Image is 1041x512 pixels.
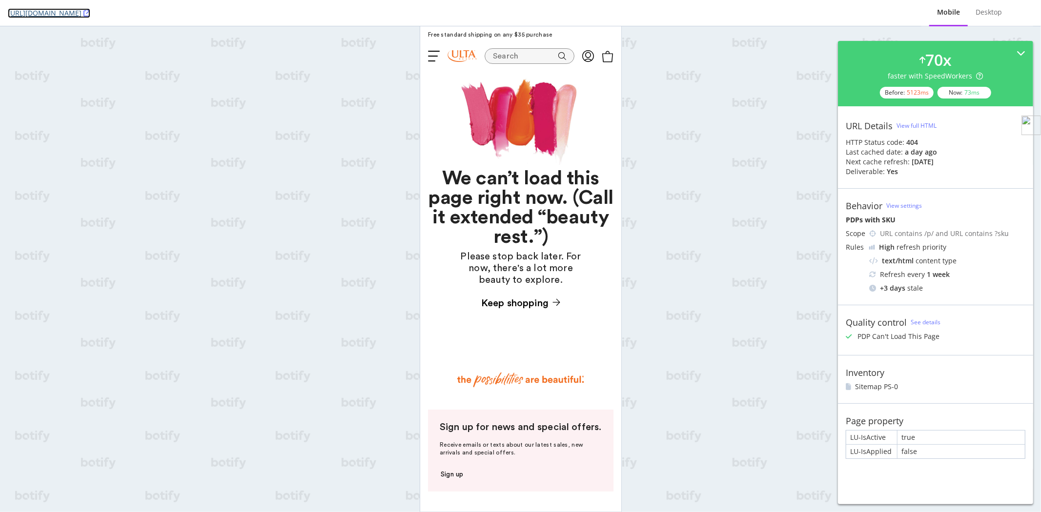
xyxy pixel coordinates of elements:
a: View settings [886,201,922,210]
button: Product search [64,22,154,38]
div: Next cache refresh: [846,157,910,167]
p: Please stop back later. For now, there's a lot more beauty to explore. [40,224,161,259]
img: side-widget.svg [1021,116,1041,135]
div: refresh priority [879,242,946,252]
div: Page property [846,415,903,426]
div: [DATE] [912,157,934,167]
span: Keep shopping [61,272,128,282]
div: Refresh every [869,270,1025,279]
div: URL contains /p/ and URL contains ?sku [880,229,1025,238]
div: a day ago [905,147,937,157]
div: Rules [846,242,865,252]
div: Last cached date: [846,147,903,157]
div: 73 ms [965,88,980,97]
div: View full HTML [897,121,937,130]
p: Receive emails or texts about our latest sales, new arrivals and special offers. [20,414,181,430]
button: Open Main Navigation [8,22,20,38]
img: cRr4yx4cyByr8BeLxltRlzBPIAAAAAElFTkSuQmCC [869,245,875,250]
div: faster with SpeedWorkers [888,71,983,81]
div: content type [869,256,1025,266]
div: Mobile [937,7,960,17]
div: High [879,242,895,252]
div: HTTP Status code: [846,138,1025,147]
div: Inventory [846,367,884,378]
div: false [898,445,1025,458]
p: Free standard shipping on any $35 purchase [8,5,132,11]
li: Sitemap PS-0 [846,382,1025,392]
img: the possibilities are beautiful [37,346,164,361]
strong: 404 [906,138,918,147]
div: 1 week [927,270,950,279]
div: Now: [938,87,991,98]
div: LU-IsApplied [846,445,897,458]
div: Scope [846,229,865,238]
div: URL Details [846,120,893,131]
div: Desktop [976,7,1002,17]
button: View full HTML [897,118,937,134]
a: Keep shopping [61,272,140,282]
a: Sign up [20,445,43,452]
div: Quality control [846,317,907,328]
h2: Sign up for news and special offers. [20,395,182,407]
a: Log in to your Ulta account [162,16,174,43]
div: Before: [880,87,934,98]
div: LU-IsActive [846,431,897,444]
a: See details [911,318,940,326]
span: Search [73,25,99,35]
div: PDP Can't Load This Page [857,332,939,341]
a: 0 Items in Bag [182,17,193,44]
div: Behavior [846,200,882,211]
a: [URL][DOMAIN_NAME] [8,8,90,18]
div: 70 x [925,49,952,71]
div: Yes [887,167,898,177]
div: stale [869,283,1025,293]
div: PDPs with SKU [846,215,1025,225]
div: Deliverable: [846,167,885,177]
div: 5123 ms [907,88,929,97]
div: + 3 days [880,283,905,293]
div: true [898,431,1025,444]
div: text/html [882,256,914,266]
h1: We can’t load this page right now. (Call it extended “beauty rest.”) [8,142,193,220]
img: page not found [40,43,161,142]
